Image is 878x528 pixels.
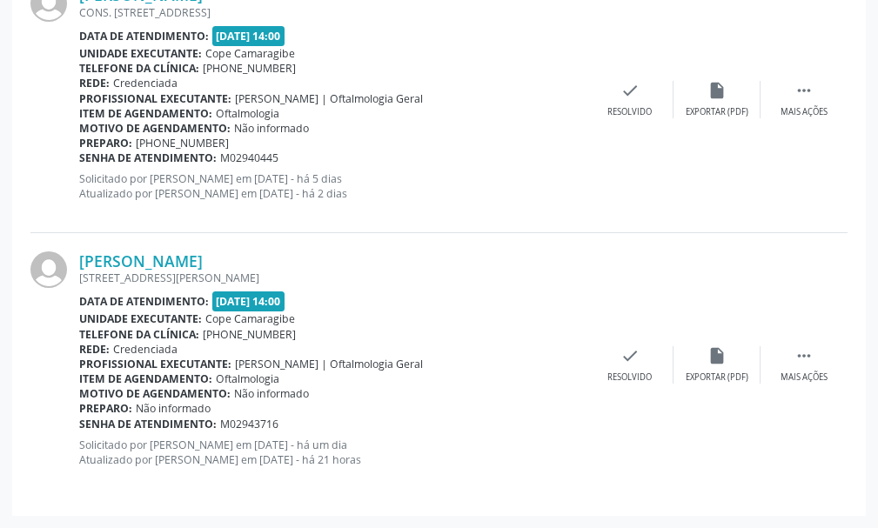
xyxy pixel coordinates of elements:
span: [PHONE_NUMBER] [203,61,296,76]
span: [PERSON_NAME] | Oftalmologia Geral [235,357,423,371]
b: Telefone da clínica: [79,327,199,342]
b: Telefone da clínica: [79,61,199,76]
span: Não informado [136,401,211,416]
span: Credenciada [113,76,178,90]
div: Exportar (PDF) [686,371,748,384]
span: M02940445 [220,150,278,165]
div: Mais ações [781,371,828,384]
span: Cope Camaragibe [205,311,295,326]
div: Resolvido [607,371,652,384]
i: check [620,346,640,365]
div: [STREET_ADDRESS][PERSON_NAME] [79,271,586,285]
span: M02943716 [220,417,278,431]
a: [PERSON_NAME] [79,251,203,271]
i: insert_drive_file [707,346,727,365]
b: Motivo de agendamento: [79,121,231,136]
span: [PERSON_NAME] | Oftalmologia Geral [235,91,423,106]
p: Solicitado por [PERSON_NAME] em [DATE] - há um dia Atualizado por [PERSON_NAME] em [DATE] - há 21... [79,438,586,467]
span: [PHONE_NUMBER] [136,136,229,150]
div: Resolvido [607,106,652,118]
span: Cope Camaragibe [205,46,295,61]
b: Motivo de agendamento: [79,386,231,401]
b: Rede: [79,76,110,90]
b: Data de atendimento: [79,29,209,43]
b: Profissional executante: [79,91,231,106]
span: Oftalmologia [216,371,279,386]
i:  [794,81,814,100]
b: Profissional executante: [79,357,231,371]
b: Preparo: [79,136,132,150]
div: Mais ações [781,106,828,118]
b: Unidade executante: [79,46,202,61]
b: Preparo: [79,401,132,416]
span: [PHONE_NUMBER] [203,327,296,342]
span: Credenciada [113,342,178,357]
div: Exportar (PDF) [686,106,748,118]
p: Solicitado por [PERSON_NAME] em [DATE] - há 5 dias Atualizado por [PERSON_NAME] em [DATE] - há 2 ... [79,171,586,201]
b: Item de agendamento: [79,106,212,121]
div: CONS. [STREET_ADDRESS] [79,5,586,20]
b: Senha de atendimento: [79,417,217,431]
b: Rede: [79,342,110,357]
span: Oftalmologia [216,106,279,121]
b: Data de atendimento: [79,294,209,309]
b: Senha de atendimento: [79,150,217,165]
i:  [794,346,814,365]
span: [DATE] 14:00 [212,26,285,46]
b: Unidade executante: [79,311,202,326]
span: Não informado [234,386,309,401]
i: check [620,81,640,100]
span: [DATE] 14:00 [212,291,285,311]
i: insert_drive_file [707,81,727,100]
b: Item de agendamento: [79,371,212,386]
img: img [30,251,67,288]
span: Não informado [234,121,309,136]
